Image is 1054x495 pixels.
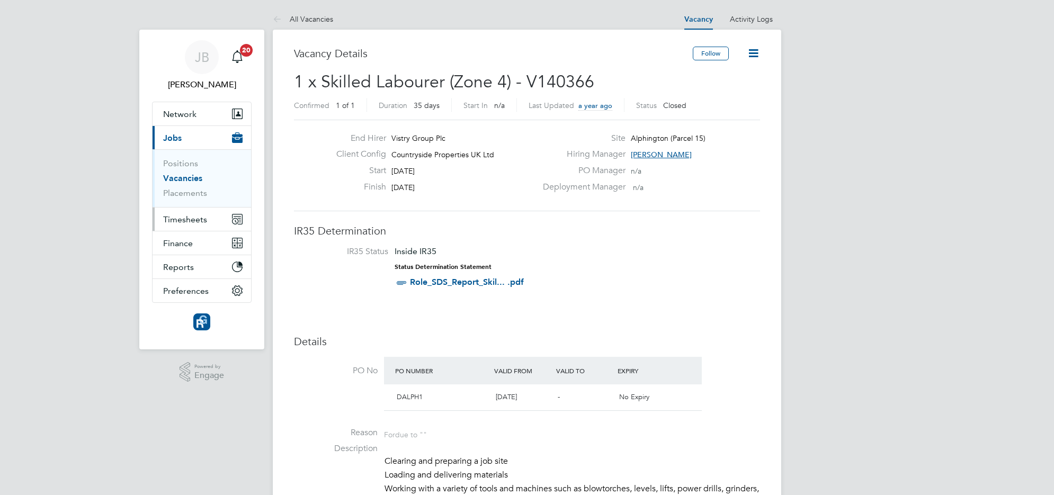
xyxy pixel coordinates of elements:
a: Vacancy [684,15,713,24]
label: Finish [328,182,386,193]
h3: Vacancy Details [294,47,693,60]
a: 20 [227,40,248,74]
span: n/a [633,183,644,192]
span: Engage [194,371,224,380]
span: Powered by [194,362,224,371]
h3: Details [294,335,760,348]
a: JB[PERSON_NAME] [152,40,252,91]
span: Countryside Properties UK Ltd [391,150,494,159]
span: Vistry Group Plc [391,133,445,143]
a: Positions [163,158,198,168]
span: Alphington (Parcel 15) [631,133,705,143]
img: resourcinggroup-logo-retina.png [193,313,210,330]
button: Reports [153,255,251,278]
label: Duration [379,101,407,110]
div: PO Number [392,361,492,380]
span: 35 days [414,101,440,110]
div: Valid To [553,361,615,380]
div: Valid From [492,361,553,380]
span: Jobs [163,133,182,143]
a: Role_SDS_Report_Skil... .pdf [410,277,524,287]
span: [DATE] [391,166,415,176]
span: [DATE] [391,183,415,192]
div: Expiry [615,361,677,380]
label: Start [328,165,386,176]
a: Activity Logs [730,14,773,24]
span: 20 [240,44,253,57]
a: Powered byEngage [180,362,225,382]
a: All Vacancies [273,14,333,24]
span: Inside IR35 [395,246,436,256]
label: Client Config [328,149,386,160]
span: [DATE] [496,392,517,401]
span: 1 of 1 [336,101,355,110]
label: Confirmed [294,101,329,110]
label: Status [636,101,657,110]
span: Network [163,109,196,119]
li: Loading and delivering materials [385,470,760,483]
label: Reason [294,427,378,438]
span: Timesheets [163,214,207,224]
li: Clearing and preparing a job site [385,456,760,470]
span: 1 x Skilled Labourer (Zone 4) - V140366 [294,71,594,92]
span: Joe Belsten [152,78,252,91]
span: JB [195,50,209,64]
label: Site [537,133,626,144]
div: Jobs [153,149,251,207]
label: End Hirer [328,133,386,144]
div: For due to "" [384,427,427,439]
span: Reports [163,262,194,272]
label: Deployment Manager [537,182,626,193]
button: Timesheets [153,208,251,231]
label: Start In [463,101,488,110]
h3: IR35 Determination [294,224,760,238]
label: IR35 Status [305,246,388,257]
button: Preferences [153,279,251,302]
span: [PERSON_NAME] [631,150,692,159]
span: - [558,392,560,401]
span: No Expiry [619,392,649,401]
button: Follow [693,47,729,60]
label: Last Updated [529,101,574,110]
span: n/a [631,166,641,176]
span: DALPH1 [397,392,423,401]
span: n/a [494,101,505,110]
span: Closed [663,101,686,110]
button: Finance [153,231,251,255]
label: PO Manager [537,165,626,176]
button: Network [153,102,251,125]
span: Finance [163,238,193,248]
a: Placements [163,188,207,198]
strong: Status Determination Statement [395,263,492,271]
label: Hiring Manager [537,149,626,160]
a: Vacancies [163,173,202,183]
span: a year ago [578,101,612,110]
button: Jobs [153,126,251,149]
a: Go to home page [152,313,252,330]
label: Description [294,443,378,454]
span: Preferences [163,286,209,296]
label: PO No [294,365,378,376]
nav: Main navigation [139,30,264,349]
